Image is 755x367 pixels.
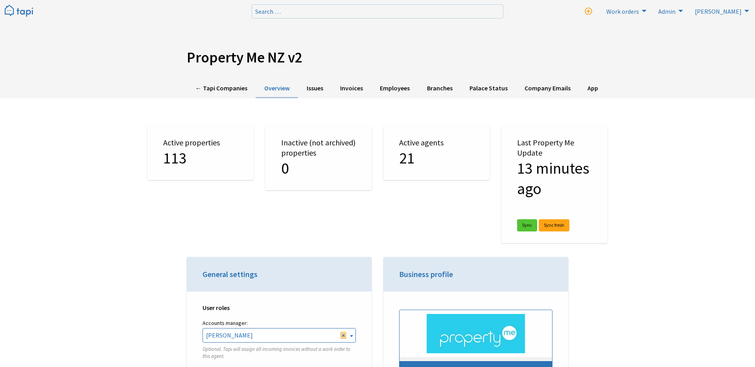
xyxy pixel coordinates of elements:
span: Josh Sali [203,328,355,342]
span: 113 [163,148,187,168]
li: Rebekah [690,5,751,17]
div: Inactive (not archived) properties [265,126,372,190]
h3: Business profile [399,269,552,280]
a: ← Tapi Companies [187,79,256,98]
div: Active properties [147,126,254,180]
a: App [579,79,607,98]
a: Employees [372,79,418,98]
span: Remove all items [340,332,346,339]
img: Tapi logo [5,5,33,18]
h1: Property Me NZ v2 [187,49,568,66]
a: Invoices [332,79,372,98]
a: Sync fresh [539,219,569,231]
label: Accounts manager: [203,318,356,328]
a: Palace Status [461,79,516,98]
span: 21 [399,148,415,168]
a: Sync [517,219,537,231]
a: Company Emails [516,79,579,98]
span: Work orders [606,7,639,15]
p: Optional. Tapi will assign all incoming invoices without a work order to this agent. [203,346,356,360]
span: Josh Sali [203,328,356,342]
strong: User roles [203,304,230,312]
div: Active agents [383,126,490,180]
a: Admin [654,5,685,17]
a: Overview [256,79,298,98]
span: Search … [255,7,281,15]
a: [PERSON_NAME] [690,5,751,17]
span: 10/10/2025 at 9:05am [517,158,589,198]
a: Work orders [602,5,648,17]
i: New work order [585,8,592,15]
a: Branches [418,79,461,98]
a: Issues [298,79,331,98]
img: .jpg [427,314,525,353]
div: Last Property Me Update [501,126,608,243]
h3: General settings [203,269,356,280]
span: [PERSON_NAME] [695,7,742,15]
span: 0 [281,158,289,178]
span: Admin [658,7,676,15]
